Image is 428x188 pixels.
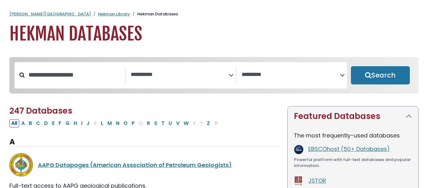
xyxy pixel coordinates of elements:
button: Filter Results D [42,119,50,127]
button: Filter Results I [79,119,84,127]
button: Filter Results G [64,119,71,127]
a: Hekman Library [98,11,130,17]
nav: breadcrumb [9,11,419,17]
a: JSTOR [308,177,326,185]
span: 247 Databases [9,105,72,116]
a: [PERSON_NAME][GEOGRAPHIC_DATA] [9,11,91,17]
button: All [9,119,19,127]
a: AAPG Datapages (American Association of Petroleum Geologists) [38,161,232,169]
button: Filter Results S [152,119,159,127]
button: Filter Results N [114,119,121,127]
button: Submit for Search Results [351,66,410,84]
button: Filter Results W [182,119,191,127]
li: Hekman Databases [130,11,178,17]
a: EBSCOhost (50+ Databases) [308,145,390,153]
h3: A [9,137,280,147]
div: Alpha-list to filter by first letter of database name [9,119,221,127]
button: Filter Results V [174,119,181,127]
button: Filter Results R [145,119,152,127]
button: Filter Results O [122,119,129,127]
button: Filter Results J [85,119,91,127]
button: Filter Results E [50,119,56,127]
input: Search database by title or keyword [25,70,125,80]
button: Filter Results C [34,119,42,127]
textarea: Search [131,72,229,78]
button: Filter Results B [27,119,34,127]
button: Filter Results F [57,119,63,127]
button: Filter Results U [167,119,174,127]
button: Filter Results M [106,119,114,127]
button: Featured Databases [288,106,418,126]
div: Powerful platform with full-text databases and popular information. [294,157,412,169]
p: The most frequently-used databases [294,131,412,140]
button: Filter Results Z [205,119,212,127]
nav: Search filters [9,57,419,94]
button: Filter Results H [72,119,79,127]
button: Filter Results P [130,119,137,127]
h1: Hekman Databases [9,24,419,45]
textarea: Search [242,72,340,78]
button: Filter Results A [19,119,27,127]
button: Filter Results L [99,119,105,127]
button: Filter Results T [159,119,166,127]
